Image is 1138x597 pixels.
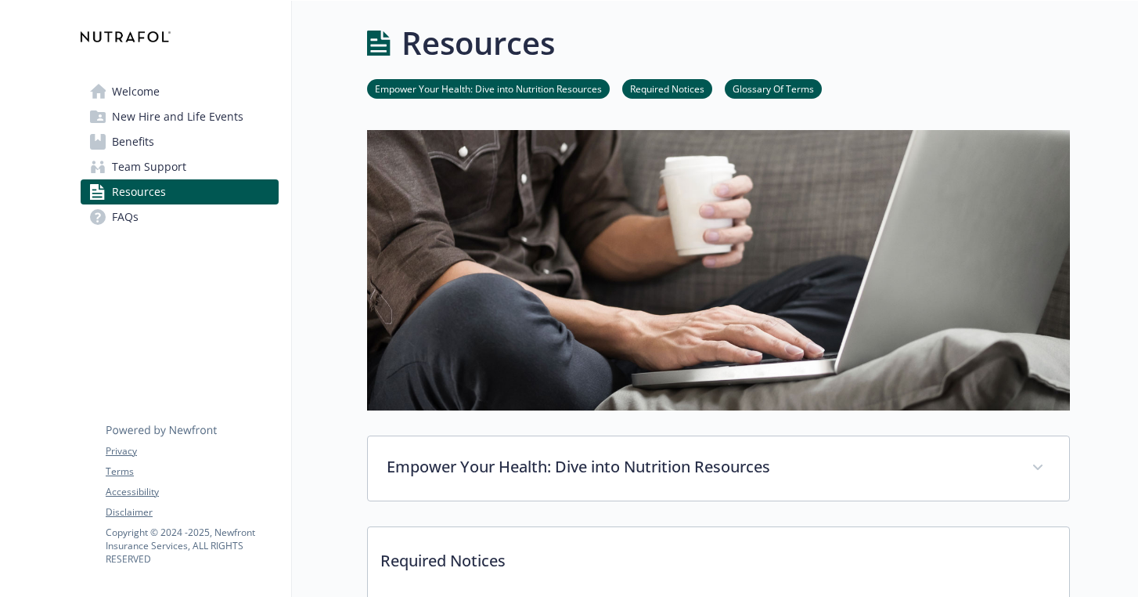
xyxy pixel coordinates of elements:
a: Accessibility [106,485,278,499]
a: Disclaimer [106,505,278,519]
img: resources page banner [367,130,1070,411]
a: New Hire and Life Events [81,104,279,129]
p: Empower Your Health: Dive into Nutrition Resources [387,455,1013,479]
div: Empower Your Health: Dive into Nutrition Resources [368,436,1069,501]
p: Required Notices [368,527,1069,585]
a: Privacy [106,444,278,458]
a: Glossary Of Terms [725,81,822,96]
a: Resources [81,179,279,204]
span: Team Support [112,154,186,179]
span: New Hire and Life Events [112,104,243,129]
span: Benefits [112,129,154,154]
p: Copyright © 2024 - 2025 , Newfront Insurance Services, ALL RIGHTS RESERVED [106,526,278,566]
a: FAQs [81,204,279,230]
span: Welcome [112,79,160,104]
a: Benefits [81,129,279,154]
h1: Resources [402,20,555,67]
span: Resources [112,179,166,204]
a: Required Notices [622,81,712,96]
a: Team Support [81,154,279,179]
span: FAQs [112,204,139,230]
a: Empower Your Health: Dive into Nutrition Resources [367,81,610,96]
a: Terms [106,465,278,479]
a: Welcome [81,79,279,104]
